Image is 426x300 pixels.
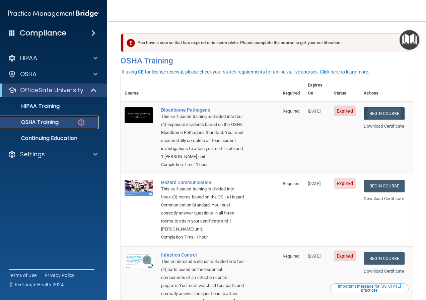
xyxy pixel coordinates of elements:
[123,33,410,52] div: You have a course that has expired or is incomplete. Please complete the course to get your certi...
[8,86,97,94] a: OfficeSafe University
[121,77,157,102] th: Course
[8,150,97,158] a: Settings
[161,113,245,161] div: This self-paced training is divided into four (4) exposure incidents based on the OSHA Bloodborne...
[9,272,37,279] a: Terms of Use
[161,161,245,169] div: Completion Time: 1 hour
[161,185,245,233] div: This self-paced training is divided into three (3) rooms based on the OSHA Hazard Communication S...
[308,254,321,259] span: [DATE]
[4,119,59,126] p: OSHA Training
[161,252,245,258] a: Infection Control
[331,284,408,292] div: Important message for [US_STATE] practices
[121,56,413,65] h4: OSHA Training
[364,196,404,201] a: Download Certificate
[9,281,64,288] span: Ⓒ Rectangle Health 2024
[308,181,321,186] span: [DATE]
[20,28,66,38] h4: Compliance
[400,30,419,50] button: Open Resource Center
[283,254,300,259] span: Required
[127,39,135,47] img: exclamation-circle-solid-danger.72ef9ffc.png
[364,252,405,265] a: Begin Course
[161,233,245,241] div: Completion Time: 1 hour
[77,118,85,127] img: danger-circle.6113f641.png
[334,178,356,189] span: Expired
[121,68,370,75] button: If using CE for license renewal, please check your state's requirements for online vs. live cours...
[8,7,99,20] img: PMB logo
[330,77,360,102] th: Status
[20,86,83,94] p: OfficeSafe University
[8,70,97,78] a: OSHA
[4,135,96,142] p: Continuing Education
[161,180,245,185] a: Hazard Communication
[364,269,404,274] a: Download Certificate
[20,54,37,62] p: HIPAA
[122,69,369,74] div: If using CE for license renewal, please check your state's requirements for online vs. live cours...
[308,109,321,114] span: [DATE]
[283,181,300,186] span: Required
[4,103,60,110] p: HIPAA Training
[20,70,37,78] p: OSHA
[334,106,356,116] span: Expired
[45,272,75,279] a: Privacy Policy
[334,251,356,261] span: Expired
[283,109,300,114] span: Required
[20,150,45,158] p: Settings
[364,180,405,192] a: Begin Course
[279,77,304,102] th: Required
[364,124,404,129] a: Download Certificate
[304,77,330,102] th: Expires On
[330,283,409,293] button: Read this if you are a dental practitioner in the state of CA
[360,77,413,102] th: Actions
[161,107,245,113] a: Bloodborne Pathogens
[364,107,405,120] a: Begin Course
[8,54,97,62] a: HIPAA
